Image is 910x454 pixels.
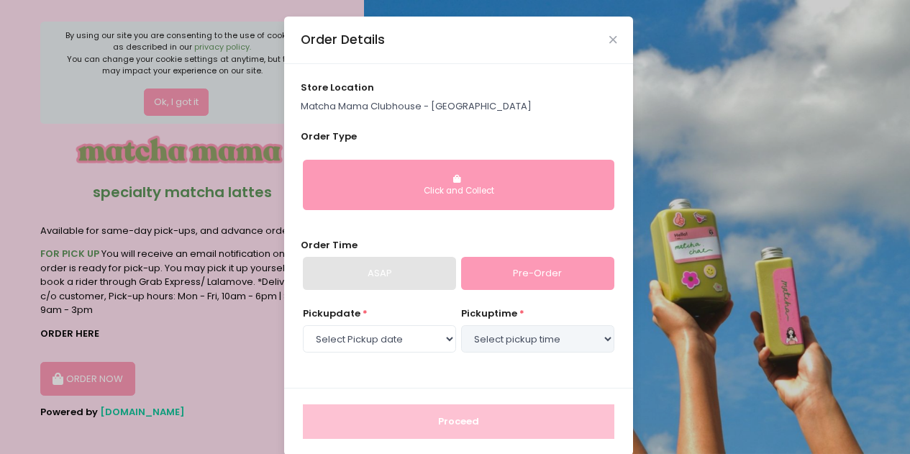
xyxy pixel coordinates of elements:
button: Click and Collect [303,160,614,210]
p: Matcha Mama Clubhouse - [GEOGRAPHIC_DATA] [301,99,617,114]
span: pickup time [461,307,517,320]
span: Order Type [301,130,357,143]
span: Pickup date [303,307,360,320]
div: Click and Collect [313,185,604,198]
span: Order Time [301,238,358,252]
span: store location [301,81,374,94]
a: Pre-Order [461,257,614,290]
div: Order Details [301,30,385,49]
button: Proceed [303,404,614,439]
button: Close [609,36,616,43]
